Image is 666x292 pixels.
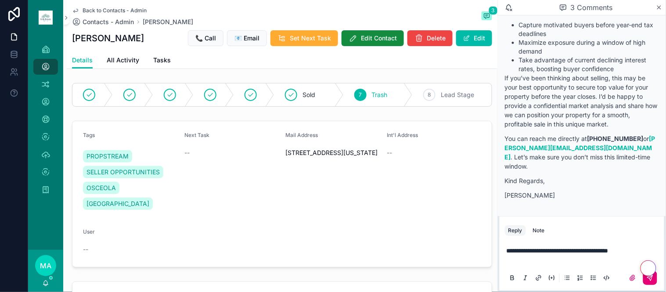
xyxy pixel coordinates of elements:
[143,18,193,26] a: [PERSON_NAME]
[441,90,474,99] span: Lead Stage
[286,148,380,157] span: [STREET_ADDRESS][US_STATE]
[83,245,88,254] span: --
[195,34,216,43] span: 📞 Call
[107,52,139,70] a: All Activity
[482,11,492,22] button: 3
[519,21,659,38] li: Capture motivated buyers before year-end tax deadlines
[456,30,492,46] button: Edit
[153,52,171,70] a: Tasks
[270,30,338,46] button: Set Next Task
[533,227,545,234] div: Note
[72,7,147,14] a: Back to Contacts - Admin
[342,30,404,46] button: Edit Contact
[86,168,160,177] span: SELLER OPPORTUNITIES
[361,34,397,43] span: Edit Contact
[302,90,315,99] span: Sold
[290,34,331,43] span: Set Next Task
[505,134,659,171] p: You can reach me directly at or . Let’s make sure you don’t miss this limited-time window.
[428,91,431,98] span: 8
[529,225,548,236] button: Note
[83,150,132,162] a: PROPSTREAM
[505,135,655,161] a: [PERSON_NAME][EMAIL_ADDRESS][DOMAIN_NAME]
[83,166,163,178] a: SELLER OPPORTUNITIES
[234,34,259,43] span: 📧 Email
[407,30,453,46] button: Delete
[427,34,446,43] span: Delete
[372,90,388,99] span: Trash
[359,91,362,98] span: 7
[39,11,53,25] img: App logo
[505,191,659,200] p: [PERSON_NAME]
[40,260,51,271] span: MA
[83,18,134,26] span: Contacts - Admin
[86,199,149,208] span: [GEOGRAPHIC_DATA]
[519,56,659,73] li: Take advantage of current declining interest rates, boosting buyer confidence
[286,132,318,138] span: Mail Address
[72,18,134,26] a: Contacts - Admin
[387,132,418,138] span: Int'l Address
[83,228,95,235] span: User
[72,52,93,69] a: Details
[184,148,190,157] span: --
[505,176,659,185] p: Kind Regards,
[227,30,267,46] button: 📧 Email
[83,7,147,14] span: Back to Contacts - Admin
[86,152,129,161] span: PROPSTREAM
[519,38,659,56] li: Maximize exposure during a window of high demand
[72,32,144,44] h1: [PERSON_NAME]
[571,2,613,13] span: 3 Comments
[489,6,498,15] span: 3
[28,35,63,209] div: scrollable content
[587,135,644,142] strong: [PHONE_NUMBER]
[72,56,93,65] span: Details
[188,30,223,46] button: 📞 Call
[505,225,526,236] button: Reply
[86,184,116,192] span: OSCEOLA
[107,56,139,65] span: All Activity
[153,56,171,65] span: Tasks
[387,148,392,157] span: --
[83,182,119,194] a: OSCEOLA
[83,132,95,138] span: Tags
[83,198,153,210] a: [GEOGRAPHIC_DATA]
[505,73,659,129] p: If you’ve been thinking about selling, this may be your best opportunity to secure top value for ...
[184,132,209,138] span: Next Task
